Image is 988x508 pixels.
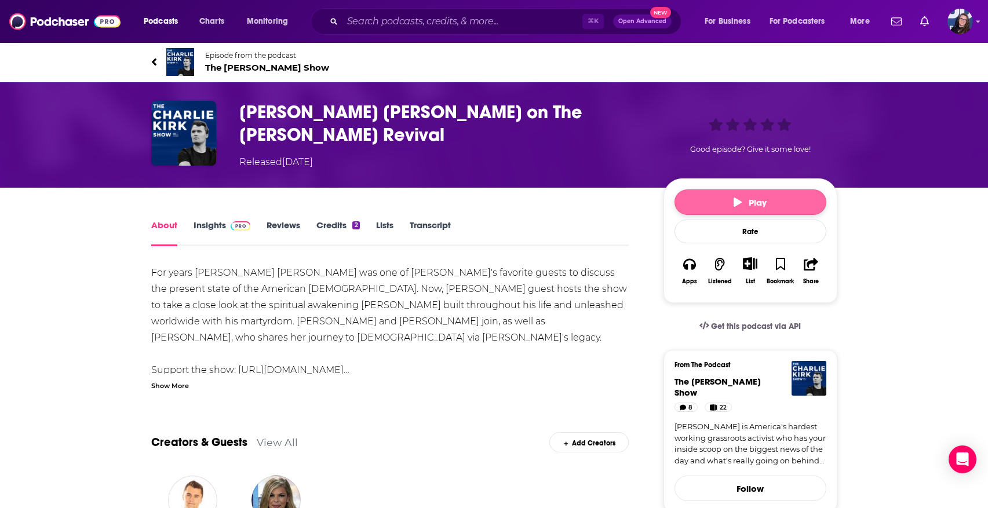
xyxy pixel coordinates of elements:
[738,257,762,270] button: Show More Button
[322,8,692,35] div: Search podcasts, credits, & more...
[675,189,826,215] button: Play
[947,9,973,34] img: User Profile
[796,250,826,292] button: Share
[239,101,645,146] h1: Allie Beth Stuckey on The Charlie Kirk Revival
[720,402,727,414] span: 22
[705,250,735,292] button: Listened
[376,220,393,246] a: Lists
[194,220,251,246] a: InsightsPodchaser Pro
[352,221,359,229] div: 2
[675,361,817,369] h3: From The Podcast
[746,277,755,285] div: List
[144,13,178,30] span: Podcasts
[675,421,826,466] a: [PERSON_NAME] is America's hardest working grassroots activist who has your inside scoop on the b...
[949,445,976,473] div: Open Intercom Messenger
[675,403,698,412] a: 8
[136,12,193,31] button: open menu
[850,13,870,30] span: More
[613,14,672,28] button: Open AdvancedNew
[549,432,629,452] div: Add Creators
[582,14,604,29] span: ⌘ K
[199,13,224,30] span: Charts
[9,10,121,32] img: Podchaser - Follow, Share and Rate Podcasts
[887,12,906,31] a: Show notifications dropdown
[765,250,796,292] button: Bookmark
[205,62,329,73] span: The [PERSON_NAME] Show
[650,7,671,18] span: New
[410,220,451,246] a: Transcript
[803,278,819,285] div: Share
[675,250,705,292] button: Apps
[735,250,765,292] div: Show More ButtonList
[947,9,973,34] button: Show profile menu
[842,12,884,31] button: open menu
[711,321,801,331] span: Get this podcast via API
[705,403,732,412] a: 22
[316,220,359,246] a: Credits2
[257,436,298,448] a: View All
[675,376,761,398] a: The Charlie Kirk Show
[916,12,934,31] a: Show notifications dropdown
[618,19,666,24] span: Open Advanced
[342,12,582,31] input: Search podcasts, credits, & more...
[166,48,194,76] img: The Charlie Kirk Show
[697,12,765,31] button: open menu
[792,361,826,396] img: The Charlie Kirk Show
[767,278,794,285] div: Bookmark
[675,220,826,243] div: Rate
[675,376,761,398] span: The [PERSON_NAME] Show
[192,12,231,31] a: Charts
[231,221,251,231] img: Podchaser Pro
[690,145,811,154] span: Good episode? Give it some love!
[239,12,303,31] button: open menu
[705,13,750,30] span: For Business
[151,48,837,76] a: The Charlie Kirk ShowEpisode from the podcastThe [PERSON_NAME] Show
[682,278,697,285] div: Apps
[205,51,329,60] span: Episode from the podcast
[690,312,811,341] a: Get this podcast via API
[708,278,732,285] div: Listened
[734,197,767,208] span: Play
[151,435,247,449] a: Creators & Guests
[675,476,826,501] button: Follow
[770,13,825,30] span: For Podcasters
[688,402,692,414] span: 8
[239,155,313,169] div: Released [DATE]
[762,12,842,31] button: open menu
[151,364,349,375] a: Support the show: [URL][DOMAIN_NAME]…
[151,265,629,411] div: For years [PERSON_NAME] [PERSON_NAME] was one of [PERSON_NAME]'s favorite guests to discuss the p...
[267,220,300,246] a: Reviews
[151,101,216,166] img: Allie Beth Stuckey on The Charlie Kirk Revival
[247,13,288,30] span: Monitoring
[947,9,973,34] span: Logged in as CallieDaruk
[151,220,177,246] a: About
